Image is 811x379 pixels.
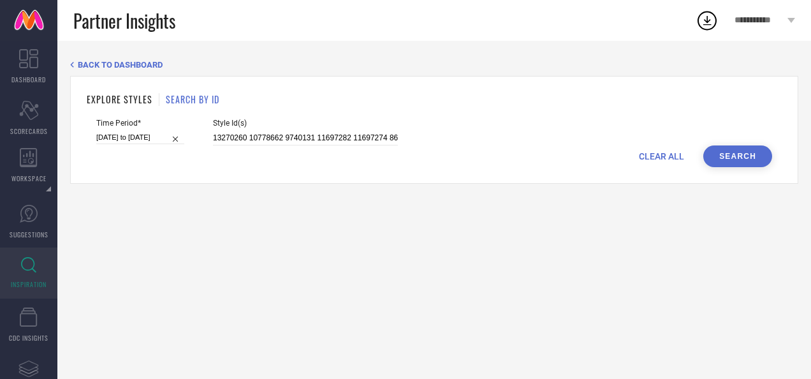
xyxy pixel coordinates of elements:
span: Style Id(s) [213,119,398,128]
h1: SEARCH BY ID [166,93,219,106]
span: DASHBOARD [11,75,46,84]
input: Select time period [96,131,184,144]
span: Partner Insights [73,8,175,34]
button: Search [703,145,772,167]
span: WORKSPACE [11,174,47,183]
div: Back TO Dashboard [70,60,798,70]
span: SCORECARDS [10,126,48,136]
span: CDC INSIGHTS [9,333,48,343]
span: CLEAR ALL [639,151,684,161]
input: Enter comma separated style ids e.g. 12345, 67890 [213,131,398,145]
span: SUGGESTIONS [10,230,48,239]
span: INSPIRATION [11,279,47,289]
h1: EXPLORE STYLES [87,93,152,106]
span: BACK TO DASHBOARD [78,60,163,70]
div: Open download list [696,9,719,32]
span: Time Period* [96,119,184,128]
